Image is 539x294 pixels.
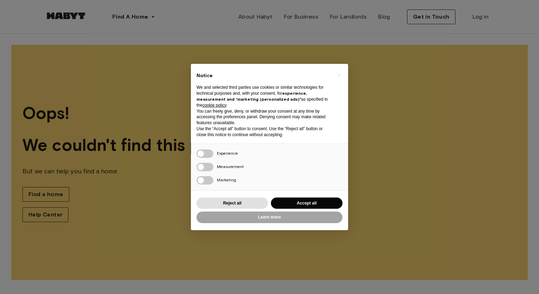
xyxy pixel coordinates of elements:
a: cookie policy [202,103,226,108]
p: We and selected third parties use cookies or similar technologies for technical purposes and, wit... [197,85,331,108]
button: Close this notice [333,69,345,81]
span: Marketing [217,177,236,182]
span: Measurement [217,164,244,169]
span: × [338,71,340,79]
h2: Notice [197,72,331,79]
button: Learn more [197,212,342,223]
button: Reject all [197,198,268,209]
strong: experience, measurement and “marketing (personalized ads)” [197,91,307,102]
button: Accept all [271,198,342,209]
p: You can freely give, deny, or withdraw your consent at any time by accessing the preferences pane... [197,108,331,126]
p: Use the “Accept all” button to consent. Use the “Reject all” button or close this notice to conti... [197,126,331,138]
span: Experience [217,151,238,156]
